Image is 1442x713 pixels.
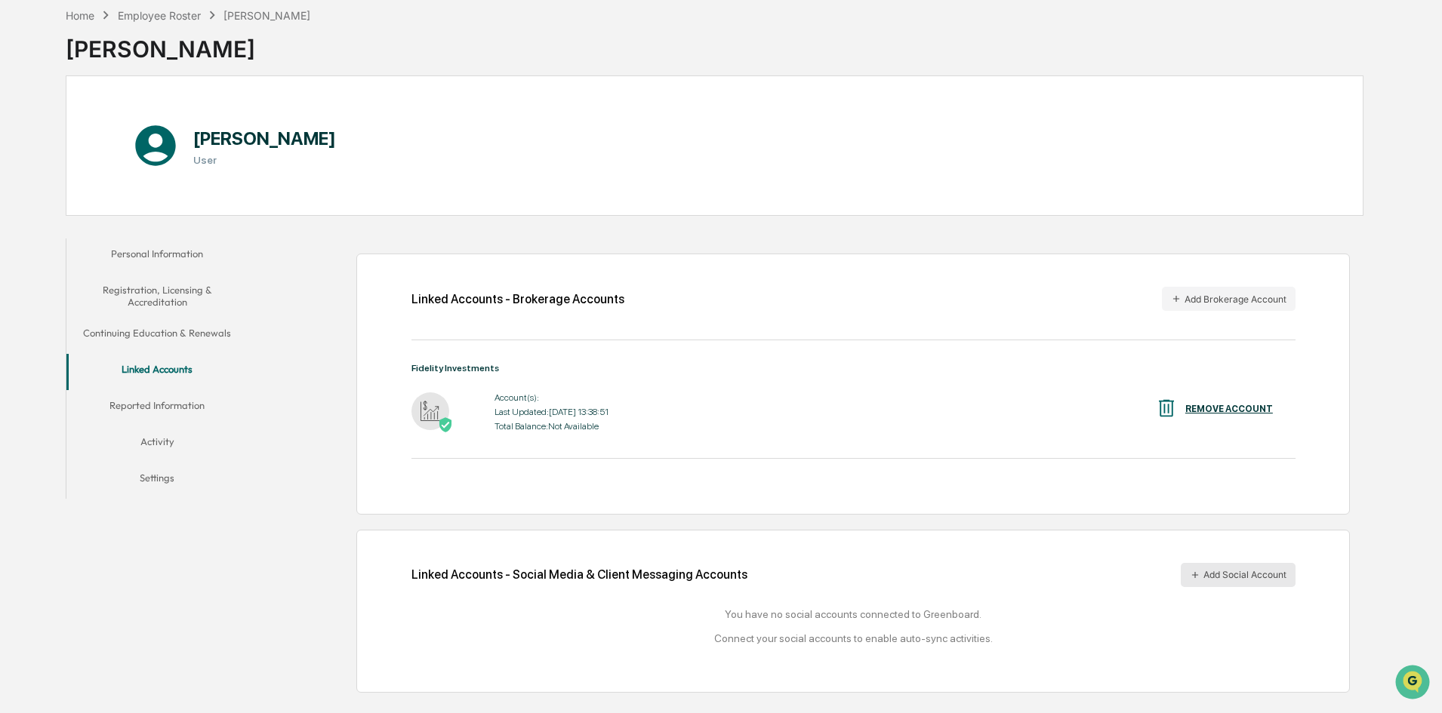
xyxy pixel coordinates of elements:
[106,255,183,267] a: Powered byPylon
[66,9,94,22] div: Home
[411,608,1296,644] div: You have no social accounts connected to Greenboard. Connect your social accounts to enable auto-...
[51,131,191,143] div: We're available if you need us!
[125,190,187,205] span: Attestations
[193,154,336,166] h3: User
[495,407,609,417] div: Last Updated: [DATE] 13:38:51
[30,219,95,234] span: Data Lookup
[193,128,336,149] h1: [PERSON_NAME]
[150,256,183,267] span: Pylon
[30,190,97,205] span: Preclearance
[15,115,42,143] img: 1746055101610-c473b297-6a78-478c-a979-82029cc54cd1
[66,354,248,390] button: Linked Accounts
[118,9,201,22] div: Employee Roster
[66,238,248,499] div: secondary tabs example
[9,184,103,211] a: 🖐️Preclearance
[495,421,609,432] div: Total Balance: Not Available
[9,213,101,240] a: 🔎Data Lookup
[103,184,193,211] a: 🗄️Attestations
[15,32,275,56] p: How can we help?
[1394,663,1434,704] iframe: Open customer support
[1162,287,1296,311] button: Add Brokerage Account
[66,390,248,426] button: Reported Information
[257,120,275,138] button: Start new chat
[411,363,1296,373] div: Fidelity Investments
[223,9,310,22] div: [PERSON_NAME]
[66,23,310,63] div: [PERSON_NAME]
[411,563,1296,587] div: Linked Accounts - Social Media & Client Messaging Accounts
[66,275,248,318] button: Registration, Licensing & Accreditation
[66,426,248,463] button: Activity
[411,392,449,430] img: Fidelity Investments - Active
[1185,404,1273,414] div: REMOVE ACCOUNT
[411,292,624,306] div: Linked Accounts - Brokerage Accounts
[51,115,248,131] div: Start new chat
[66,318,248,354] button: Continuing Education & Renewals
[109,192,122,204] div: 🗄️
[66,238,248,275] button: Personal Information
[1155,397,1178,420] img: REMOVE ACCOUNT
[15,220,27,232] div: 🔎
[15,192,27,204] div: 🖐️
[495,392,609,403] div: Account(s):
[1181,563,1296,587] button: Add Social Account
[66,463,248,499] button: Settings
[438,417,453,432] img: Active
